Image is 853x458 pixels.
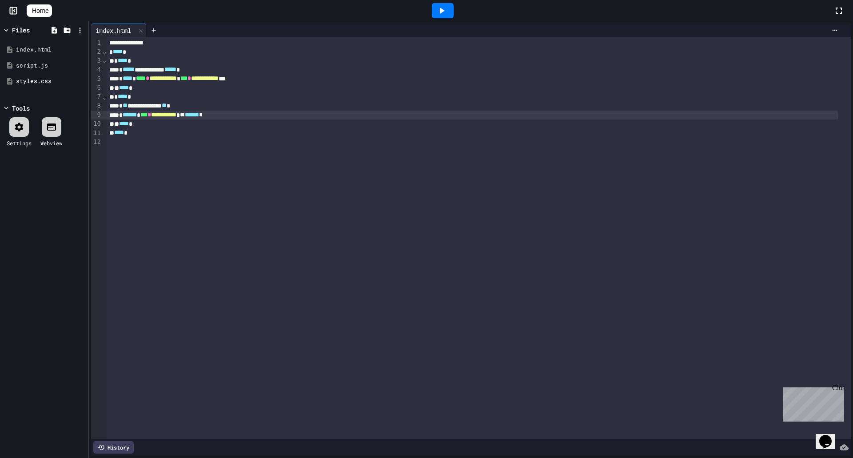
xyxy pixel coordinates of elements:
div: Files [12,25,30,35]
div: 3 [91,56,102,65]
iframe: chat widget [816,422,844,449]
a: Home [27,4,52,17]
div: 7 [91,92,102,101]
iframe: chat widget [779,384,844,422]
div: 5 [91,75,102,84]
div: index.html [91,26,136,35]
div: 11 [91,129,102,138]
div: 12 [91,138,102,147]
div: Tools [12,104,30,113]
div: index.html [91,24,147,37]
div: 2 [91,48,102,56]
div: styles.css [16,77,85,86]
div: script.js [16,61,85,70]
div: 8 [91,102,102,111]
span: Home [32,6,48,15]
div: 4 [91,65,102,74]
div: History [93,441,134,454]
div: 6 [91,84,102,92]
div: Webview [40,139,62,147]
div: index.html [16,45,85,54]
div: 1 [91,39,102,48]
div: 10 [91,119,102,128]
span: Fold line [102,57,107,64]
span: Fold line [102,48,107,55]
div: Settings [7,139,32,147]
span: Fold line [102,93,107,100]
div: 9 [91,111,102,119]
div: Chat with us now!Close [4,4,61,56]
